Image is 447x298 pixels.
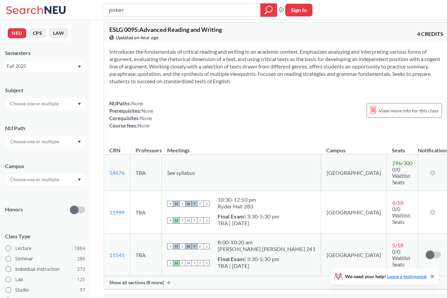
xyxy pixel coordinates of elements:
span: We need your help! [345,274,427,279]
span: 6 / 18 [392,199,403,206]
div: TBA | [DATE] [218,262,279,269]
span: Class Type [5,233,85,240]
div: Subject [5,87,85,94]
div: Fall 2025 [7,62,77,70]
span: M [173,201,179,207]
input: Choose one or multiple [7,138,63,146]
span: F [197,201,203,207]
td: [GEOGRAPHIC_DATA] [321,191,386,234]
button: NEU [8,28,26,38]
span: F [197,260,203,266]
span: 5 / 18 [392,242,403,248]
span: W [185,217,191,223]
div: Dropdown arrow [5,136,85,147]
td: [GEOGRAPHIC_DATA] [321,154,386,191]
div: Ryder Hall 283 [218,203,256,210]
span: S [167,217,173,223]
span: 125 [77,276,85,283]
div: | 3:30-5:30 pm [218,213,279,220]
b: Final Exam [218,213,244,219]
label: Studio [6,286,85,294]
span: 273 [77,265,85,273]
span: M [173,243,179,249]
span: T [179,217,185,223]
span: S [203,201,210,207]
div: magnifying glass [260,3,277,17]
b: Final Exam [218,256,244,262]
div: NU Path [5,125,85,132]
input: Class, professor, course number, "phrase" [108,4,256,16]
span: S [203,243,210,249]
span: S [167,201,173,207]
svg: Dropdown arrow [78,179,81,181]
th: Professors [130,140,162,154]
span: T [179,201,185,207]
label: Individual Instruction [6,265,85,274]
span: T [191,260,197,266]
div: [PERSON_NAME] [PERSON_NAME] 241 [218,246,315,252]
div: Campus [5,162,85,170]
span: F [197,243,203,249]
span: ESLG 0095 : Advanced Reading and Writing [109,26,222,33]
th: Seats [386,140,418,154]
span: Show all sections (8 more) [109,280,164,286]
span: 1884 [74,245,85,252]
svg: Dropdown arrow [78,65,81,68]
svg: Dropdown arrow [78,103,81,105]
span: 4 CREDITS [417,30,443,38]
span: M [173,217,179,223]
span: T [191,201,197,207]
span: T [179,243,185,249]
div: 10:30 - 12:50 pm [218,196,256,203]
div: Dropdown arrow [5,174,85,185]
div: Dropdown arrow [5,98,85,109]
span: See syllabus [167,169,195,176]
span: 0/0 Waitlist Seats [392,206,410,225]
input: Choose one or multiple [7,176,63,184]
div: NUPaths: Prerequisites: Corequisites: Course fees: [109,100,153,129]
label: Lab [6,275,85,284]
div: | 3:30-5:30 pm [218,256,279,262]
section: Introduces the fundamentals of critical reading and writing in an academic context. Emphasizes an... [109,48,443,85]
td: [GEOGRAPHIC_DATA] [321,234,386,276]
a: 14676 [109,169,124,176]
span: T [191,217,197,223]
span: S [167,260,173,266]
a: Leave a testimonial [387,274,427,279]
button: Sign In [285,4,312,16]
span: 0/0 Waitlist Seats [392,166,410,185]
span: W [185,260,191,266]
th: Meetings [162,140,321,154]
td: TBA [130,234,162,276]
span: T [191,243,197,249]
span: None [140,115,152,121]
td: TBA [130,191,162,234]
label: Seminar [6,254,85,263]
div: TBA | [DATE] [218,220,279,227]
div: Fall 2025Dropdown arrow [5,61,85,71]
span: S [167,243,173,249]
th: Campus [321,140,386,154]
span: 286 [77,255,85,262]
div: CRN [109,147,120,154]
span: W [185,243,191,249]
span: 0/0 Waitlist Seats [392,248,410,267]
td: TBA [130,154,162,191]
span: Updated an hour ago [116,34,159,41]
span: M [173,260,179,266]
span: 97 [80,286,85,294]
span: View more info for this class [379,106,438,115]
span: None [141,108,153,114]
span: None [138,122,150,129]
span: S [203,260,210,266]
span: F [197,217,203,223]
input: Choose one or multiple [7,100,63,108]
svg: magnifying glass [265,5,273,15]
a: 11999 [109,209,124,215]
span: W [185,201,191,207]
button: CPS [29,28,46,38]
button: LAW [49,28,68,38]
div: 8:00 - 10:20 am [218,239,315,246]
svg: Dropdown arrow [78,141,81,143]
span: None [131,100,143,106]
